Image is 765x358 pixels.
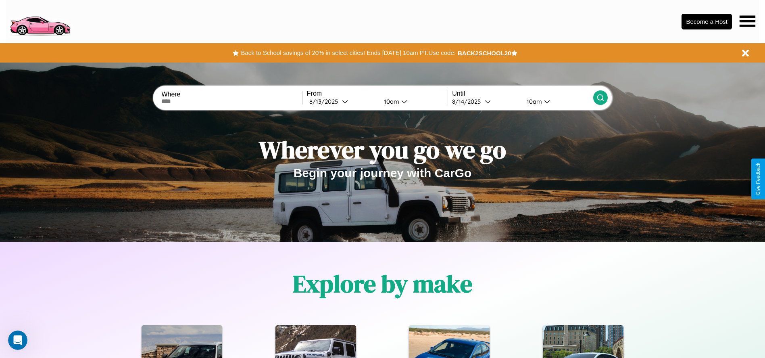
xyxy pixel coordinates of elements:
[239,47,457,59] button: Back to School savings of 20% in select cities! Ends [DATE] 10am PT.Use code:
[309,98,342,105] div: 8 / 13 / 2025
[755,163,761,195] div: Give Feedback
[8,331,27,350] iframe: Intercom live chat
[458,50,511,57] b: BACK2SCHOOL20
[682,14,732,29] button: Become a Host
[293,267,472,300] h1: Explore by make
[452,98,485,105] div: 8 / 14 / 2025
[6,4,74,38] img: logo
[307,90,448,97] label: From
[377,97,448,106] button: 10am
[452,90,593,97] label: Until
[307,97,377,106] button: 8/13/2025
[380,98,401,105] div: 10am
[520,97,593,106] button: 10am
[161,91,302,98] label: Where
[523,98,544,105] div: 10am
